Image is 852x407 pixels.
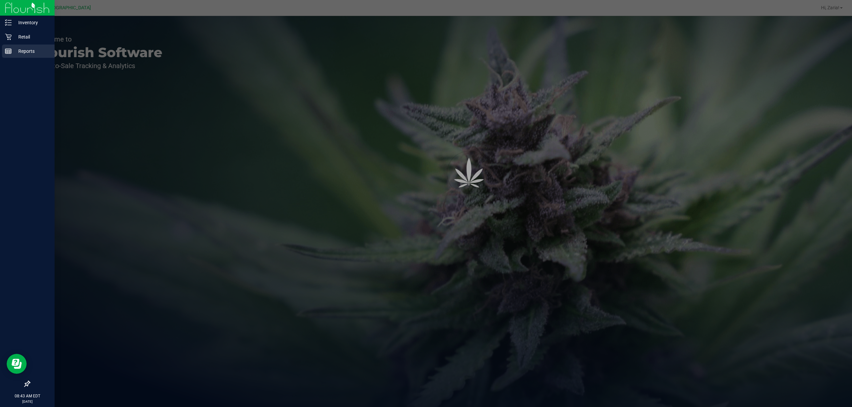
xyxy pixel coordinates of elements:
iframe: Resource center [7,354,27,374]
p: 08:43 AM EDT [3,393,52,399]
p: Inventory [12,19,52,27]
p: Retail [12,33,52,41]
p: Reports [12,47,52,55]
inline-svg: Reports [5,48,12,54]
inline-svg: Inventory [5,19,12,26]
inline-svg: Retail [5,34,12,40]
p: [DATE] [3,399,52,404]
